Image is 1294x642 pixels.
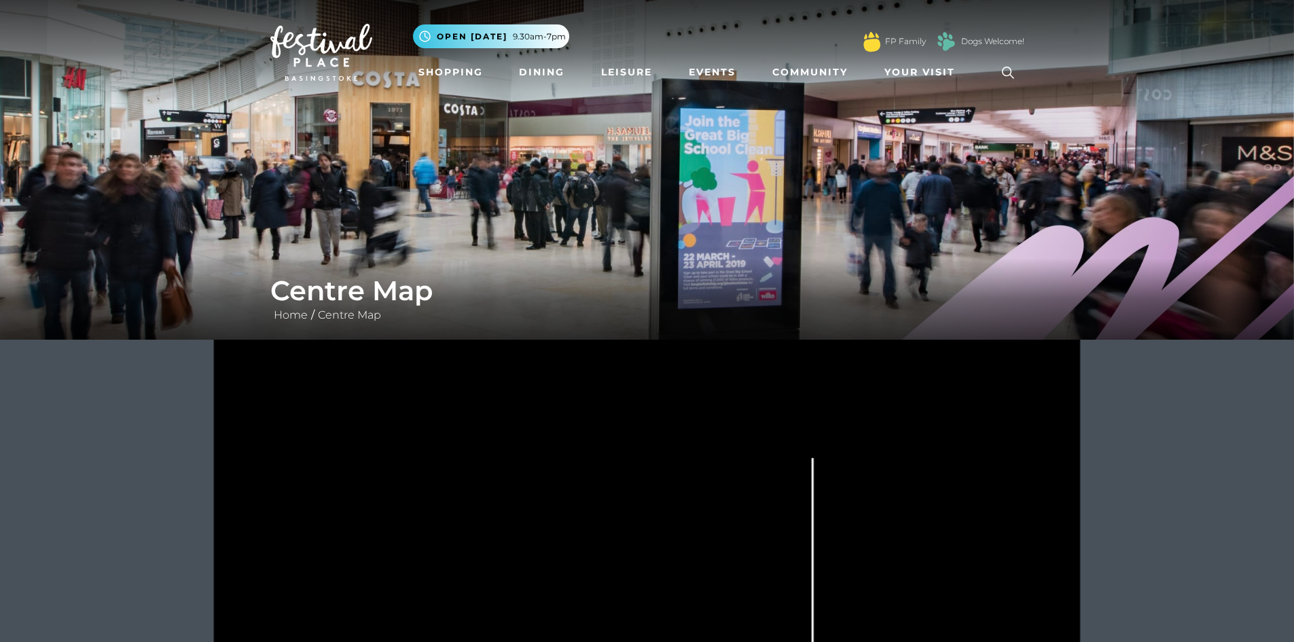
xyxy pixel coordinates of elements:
[270,308,311,321] a: Home
[961,35,1024,48] a: Dogs Welcome!
[879,60,967,85] a: Your Visit
[413,60,488,85] a: Shopping
[884,65,955,79] span: Your Visit
[885,35,926,48] a: FP Family
[270,24,372,81] img: Festival Place Logo
[413,24,569,48] button: Open [DATE] 9.30am-7pm
[270,274,1024,307] h1: Centre Map
[514,60,570,85] a: Dining
[314,308,384,321] a: Centre Map
[683,60,741,85] a: Events
[437,31,507,43] span: Open [DATE]
[596,60,658,85] a: Leisure
[260,274,1035,323] div: /
[513,31,566,43] span: 9.30am-7pm
[767,60,853,85] a: Community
